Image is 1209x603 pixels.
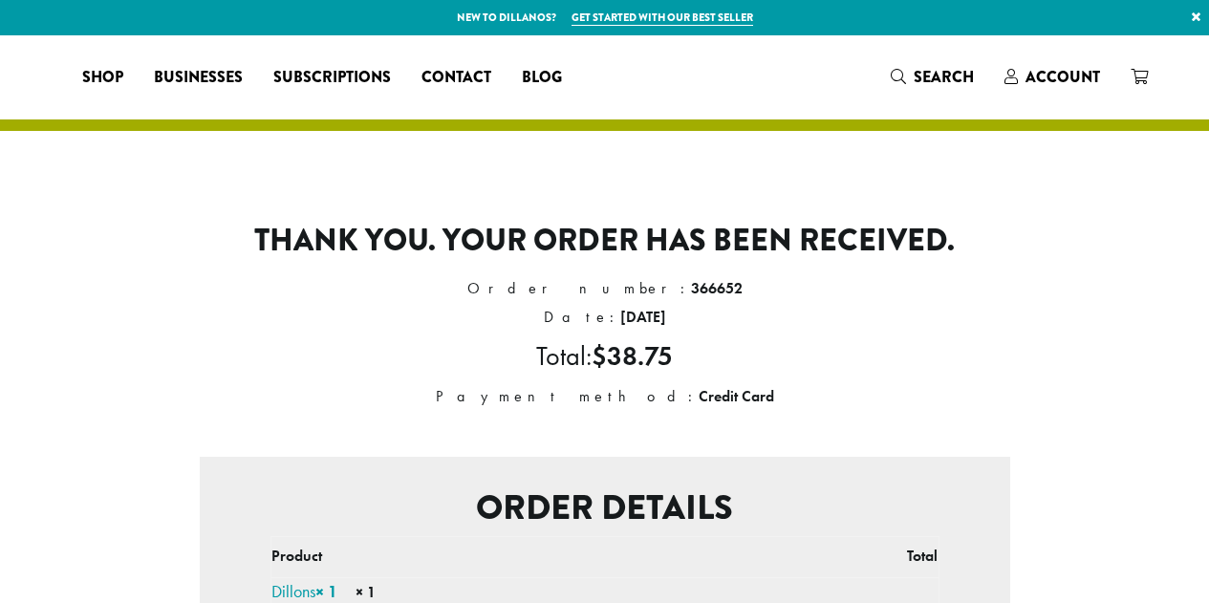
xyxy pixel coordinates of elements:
span: Subscriptions [273,66,391,90]
a: Dillons× 1 [271,580,337,602]
li: Payment method: [200,382,1010,411]
span: Blog [522,66,562,90]
span: Contact [421,66,491,90]
li: Total: [200,332,1010,382]
a: Search [875,61,989,93]
li: Order number: [200,274,1010,303]
li: Date: [200,303,1010,332]
p: Thank you. Your order has been received. [200,223,1010,259]
th: Total [762,537,938,578]
strong: × 1 [315,580,337,602]
strong: [DATE] [620,307,666,327]
span: Search [914,66,974,88]
strong: 366652 [691,278,743,298]
a: Shop [67,62,139,93]
span: Businesses [154,66,243,90]
bdi: 38.75 [592,339,673,373]
a: Get started with our best seller [572,10,753,26]
h2: Order details [215,487,995,528]
th: Product [270,537,762,578]
span: Shop [82,66,123,90]
span: Account [1025,66,1100,88]
strong: Credit Card [699,386,774,406]
span: $ [592,339,607,373]
strong: × 1 [356,582,376,602]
